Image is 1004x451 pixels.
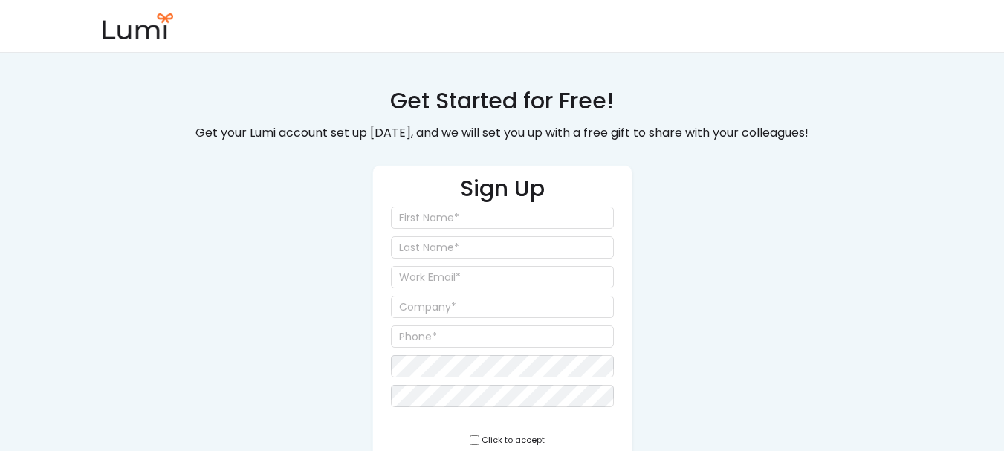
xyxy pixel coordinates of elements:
[185,123,820,144] div: Get your Lumi account set up [DATE], and we will set you up with a free gift to share with your c...
[391,236,614,259] input: Last Name*
[100,13,175,39] img: lumi-small.png
[391,325,614,348] input: Phone*
[460,173,545,207] h2: Sign Up
[391,266,614,288] input: Work Email*
[482,435,545,446] div: Click to accept
[391,207,614,229] input: First Name*
[391,296,614,318] input: Company*
[390,85,614,117] div: Get Started for Free!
